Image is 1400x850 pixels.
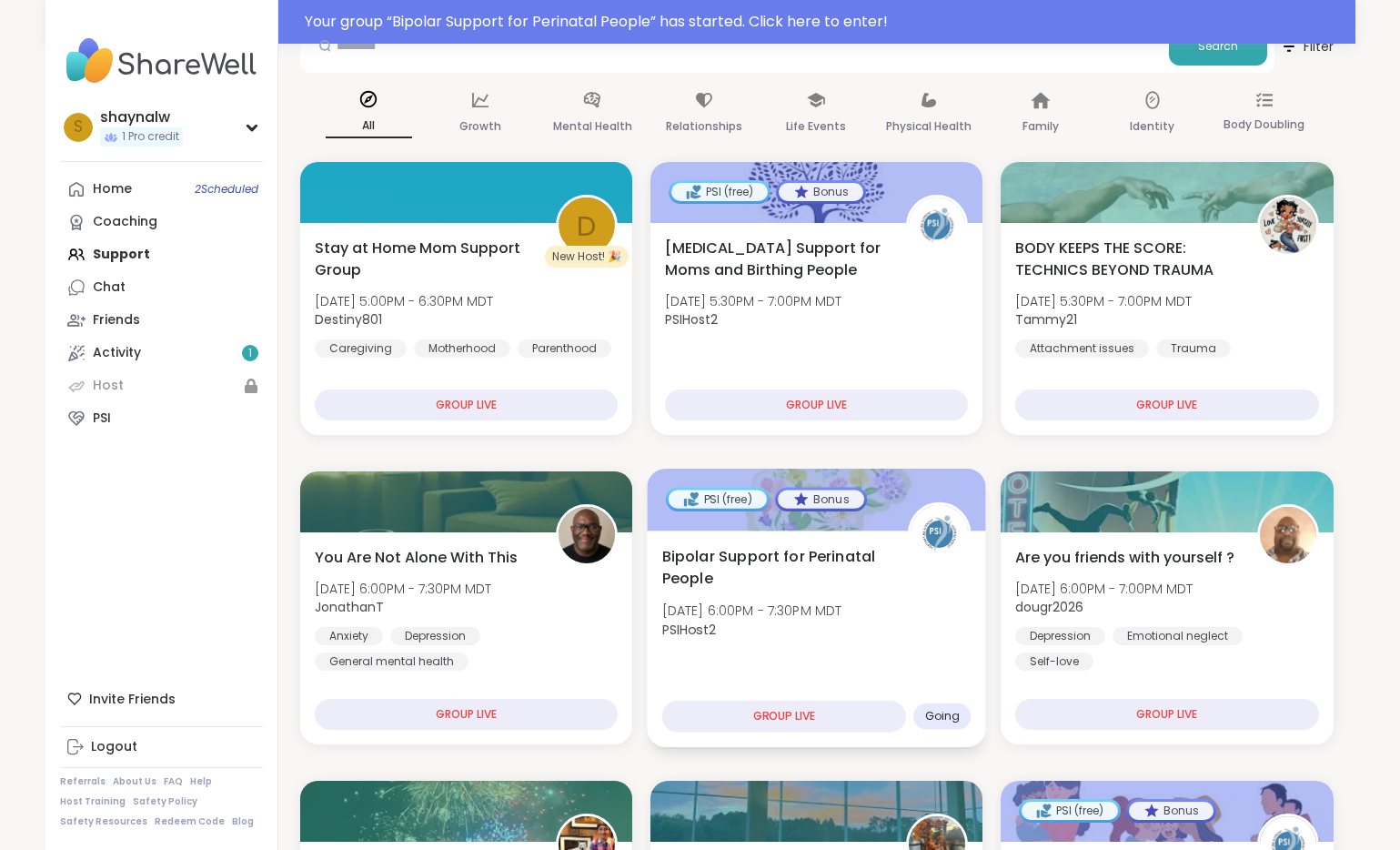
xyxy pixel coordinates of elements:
span: [DATE] 6:00PM - 7:30PM MDT [661,602,841,620]
div: Logout [91,738,137,756]
b: PSIHost2 [661,620,715,638]
a: Logout [60,731,263,764]
span: [DATE] 6:00PM - 7:00PM MDT [1015,580,1193,598]
div: Your group “ Bipolar Support for Perinatal People ” has started. Click here to enter! [305,11,1345,33]
div: Depression [390,627,480,645]
div: Bonus [1129,802,1214,820]
div: Emotional neglect [1113,627,1243,645]
div: New Host! 🎉 [545,246,629,268]
div: Motherhood [414,339,510,358]
div: PSI [93,410,111,428]
div: Self-love [1015,653,1093,671]
a: Coaching [60,206,263,238]
div: GROUP LIVE [315,699,618,730]
span: Filter [1278,25,1334,68]
div: Caregiving [315,339,407,358]
div: PSI (free) [669,490,767,508]
a: Referrals [60,775,106,788]
div: Activity [93,344,141,362]
b: Tammy21 [1015,310,1077,329]
a: Host [60,369,263,402]
img: PSIHost2 [909,197,965,254]
p: Body Doubling [1224,114,1304,136]
span: [DATE] 5:30PM - 7:00PM MDT [665,292,841,310]
div: Anxiety [315,627,383,645]
b: dougr2026 [1015,598,1083,616]
button: Filter [1278,20,1334,73]
div: Coaching [93,213,157,231]
a: Host Training [60,795,126,808]
span: s [74,116,83,139]
div: GROUP LIVE [661,701,906,733]
div: Host [93,377,124,395]
a: Redeem Code [155,815,225,828]
span: [MEDICAL_DATA] Support for Moms and Birthing People [665,238,886,281]
span: Search [1198,38,1238,55]
span: BODY KEEPS THE SCORE: TECHNICS BEYOND TRAUMA [1015,238,1236,281]
div: Bonus [779,183,863,201]
div: Home [93,180,132,198]
p: Mental Health [553,116,632,137]
p: Life Events [786,116,846,137]
img: Tammy21 [1260,197,1316,254]
b: JonathanT [315,598,384,616]
p: Growth [459,116,501,137]
div: shaynalw [100,107,183,127]
b: Destiny801 [315,310,382,329]
a: Chat [60,271,263,304]
div: Friends [93,311,140,329]
a: Help [190,775,212,788]
div: Bonus [778,490,864,508]
div: Parenthood [518,339,611,358]
a: Activity1 [60,337,263,369]
p: Physical Health [886,116,972,137]
span: 1 Pro credit [122,129,179,145]
div: Attachment issues [1015,339,1149,358]
span: 2 Scheduled [195,182,258,197]
p: All [326,115,412,138]
span: Going [924,709,960,724]
span: [DATE] 5:00PM - 6:30PM MDT [315,292,493,310]
a: Safety Policy [133,795,197,808]
a: About Us [113,775,156,788]
span: Bipolar Support for Perinatal People [661,545,887,590]
p: Family [1022,116,1059,137]
p: Identity [1130,116,1174,137]
div: Trauma [1156,339,1231,358]
img: JonathanT [559,507,615,563]
span: [DATE] 5:30PM - 7:00PM MDT [1015,292,1192,310]
span: D [577,205,596,248]
div: PSI (free) [1022,802,1118,820]
button: Search [1169,27,1267,66]
div: GROUP LIVE [315,390,618,420]
span: 1 [248,346,252,361]
a: PSI [60,402,263,435]
img: dougr2026 [1260,507,1316,563]
a: Safety Resources [60,815,147,828]
b: PSIHost2 [665,310,718,329]
span: Are you friends with yourself ? [1015,547,1234,569]
img: PSIHost2 [911,505,968,562]
div: General mental health [315,653,468,671]
a: Friends [60,304,263,337]
div: GROUP LIVE [665,390,968,420]
div: Chat [93,278,126,297]
div: PSI (free) [671,183,768,201]
div: Invite Friends [60,683,263,715]
a: Blog [232,815,254,828]
div: GROUP LIVE [1015,699,1318,730]
div: GROUP LIVE [1015,390,1318,420]
span: Stay at Home Mom Support Group [315,238,536,281]
span: [DATE] 6:00PM - 7:30PM MDT [315,580,491,598]
img: ShareWell Nav Logo [60,29,263,93]
div: Depression [1015,627,1105,645]
a: Home2Scheduled [60,173,263,206]
p: Relationships [666,116,742,137]
a: FAQ [164,775,183,788]
span: You Are Not Alone With This [315,547,518,569]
